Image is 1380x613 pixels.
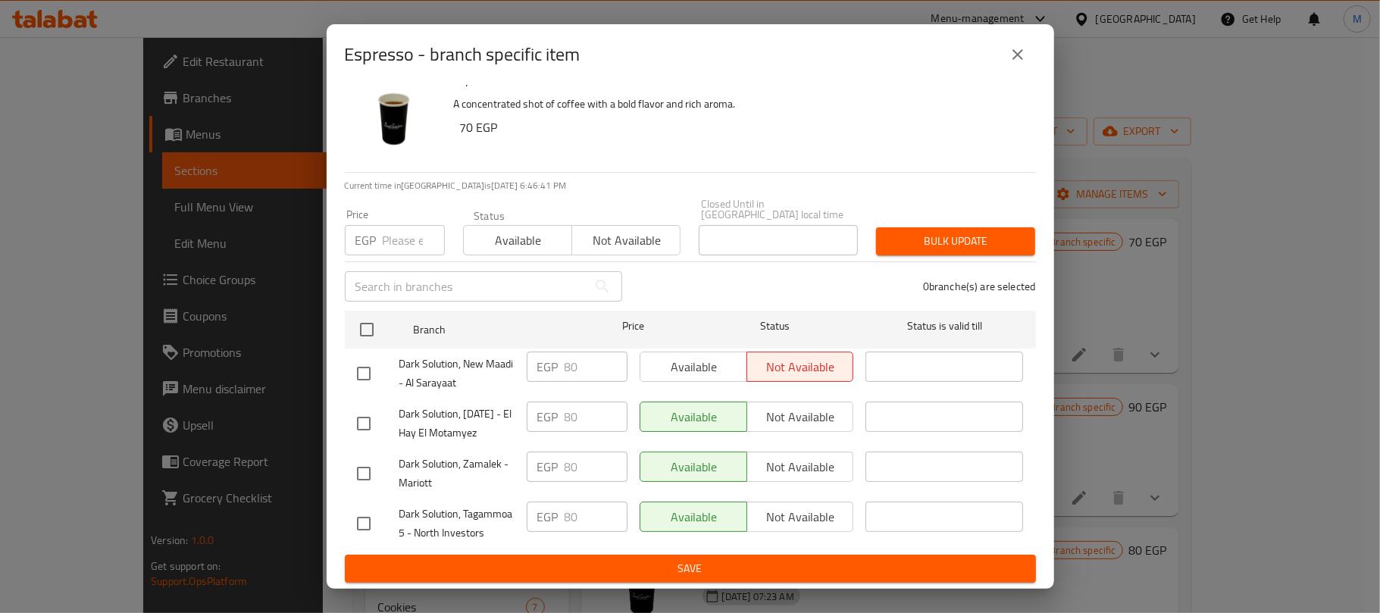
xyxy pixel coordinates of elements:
p: EGP [537,508,559,526]
span: Dark Solution, New Maadi - Al Sarayaat [399,355,515,393]
span: Save [357,559,1024,578]
span: Status is valid till [865,317,1023,336]
span: Dark Solution, Zamalek - Mariott [399,455,515,493]
span: Available [470,230,566,252]
p: EGP [537,458,559,476]
p: Current time in [GEOGRAPHIC_DATA] is [DATE] 6:46:41 PM [345,179,1036,192]
img: Espresso [345,69,442,166]
span: Branch [413,321,571,339]
input: Please enter price [383,225,445,255]
input: Please enter price [565,452,627,482]
input: Please enter price [565,502,627,532]
h6: 70 EGP [460,117,1024,138]
p: EGP [537,358,559,376]
button: Save [345,555,1036,583]
input: Please enter price [565,402,627,432]
span: Not available [578,230,674,252]
h6: Espresso [454,69,1024,90]
button: Not available [571,225,681,255]
p: EGP [537,408,559,426]
span: Status [696,317,853,336]
button: Bulk update [876,227,1035,255]
h2: Espresso - branch specific item [345,42,580,67]
input: Please enter price [565,352,627,382]
p: EGP [355,231,377,249]
span: Dark Solution, Tagammoa 5 - North Investors [399,505,515,543]
button: Available [463,225,572,255]
p: A concentrated shot of coffee with a bold flavor and rich aroma. [454,95,1024,114]
span: Price [583,317,684,336]
p: 0 branche(s) are selected [923,279,1036,294]
button: close [1000,36,1036,73]
input: Search in branches [345,271,587,302]
span: Dark Solution, [DATE] - El Hay El Motamyez [399,405,515,443]
span: Bulk update [888,232,1023,251]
